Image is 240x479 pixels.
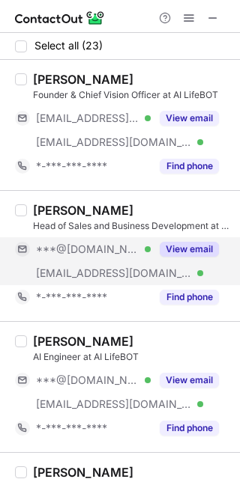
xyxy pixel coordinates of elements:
[160,242,219,257] button: Reveal Button
[36,266,192,280] span: [EMAIL_ADDRESS][DOMAIN_NAME]
[36,397,192,411] span: [EMAIL_ADDRESS][DOMAIN_NAME]
[34,40,103,52] span: Select all (23)
[33,72,133,87] div: [PERSON_NAME]
[33,88,231,102] div: Founder & Chief Vision Officer at AI LifeBOT
[33,219,231,233] div: Head of Sales and Business Development at AI LifeBOT
[160,290,219,305] button: Reveal Button
[160,421,219,436] button: Reveal Button
[15,9,105,27] img: ContactOut v5.3.10
[160,373,219,388] button: Reveal Button
[33,350,231,364] div: AI Engineer at AI LifeBOT
[160,111,219,126] button: Reveal Button
[36,112,139,125] span: [EMAIL_ADDRESS][DOMAIN_NAME]
[33,203,133,218] div: [PERSON_NAME]
[36,373,139,387] span: ***@[DOMAIN_NAME]
[33,334,133,349] div: [PERSON_NAME]
[160,159,219,174] button: Reveal Button
[36,135,192,149] span: [EMAIL_ADDRESS][DOMAIN_NAME]
[36,242,139,256] span: ***@[DOMAIN_NAME]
